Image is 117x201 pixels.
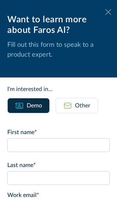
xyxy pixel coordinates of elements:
label: First name [7,128,110,137]
div: I'm interested in... [7,85,110,94]
div: Want to learn more about Faros AI? [7,15,110,36]
div: Other [75,101,90,110]
label: Work email [7,191,110,200]
p: Fill out this form to speak to a product expert. [7,40,110,60]
label: Last name [7,161,110,170]
div: Demo [27,101,42,110]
